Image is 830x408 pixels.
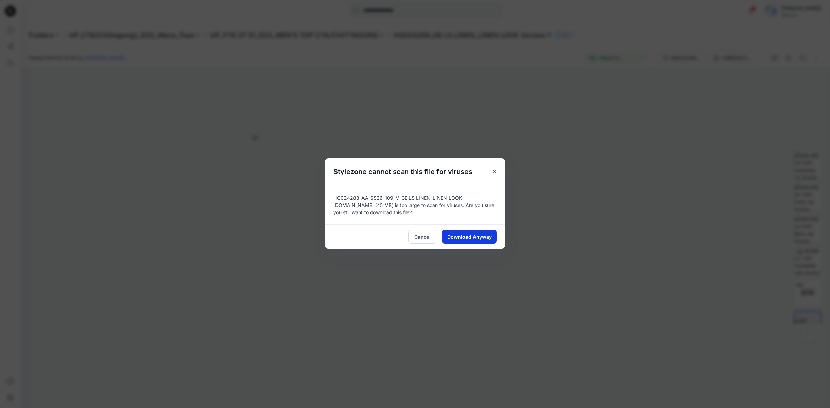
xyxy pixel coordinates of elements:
[408,230,436,244] button: Cancel
[442,230,497,244] button: Download Anyway
[447,233,492,240] span: Download Anyway
[325,186,505,224] div: HQ024288-AA-SS26-109-M GE LS LINEN_LINEN LOOK [DOMAIN_NAME] (45 MB) is too large to scan for viru...
[414,233,431,240] span: Cancel
[325,158,481,186] h5: Stylezone cannot scan this file for viruses
[488,165,501,178] button: Close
